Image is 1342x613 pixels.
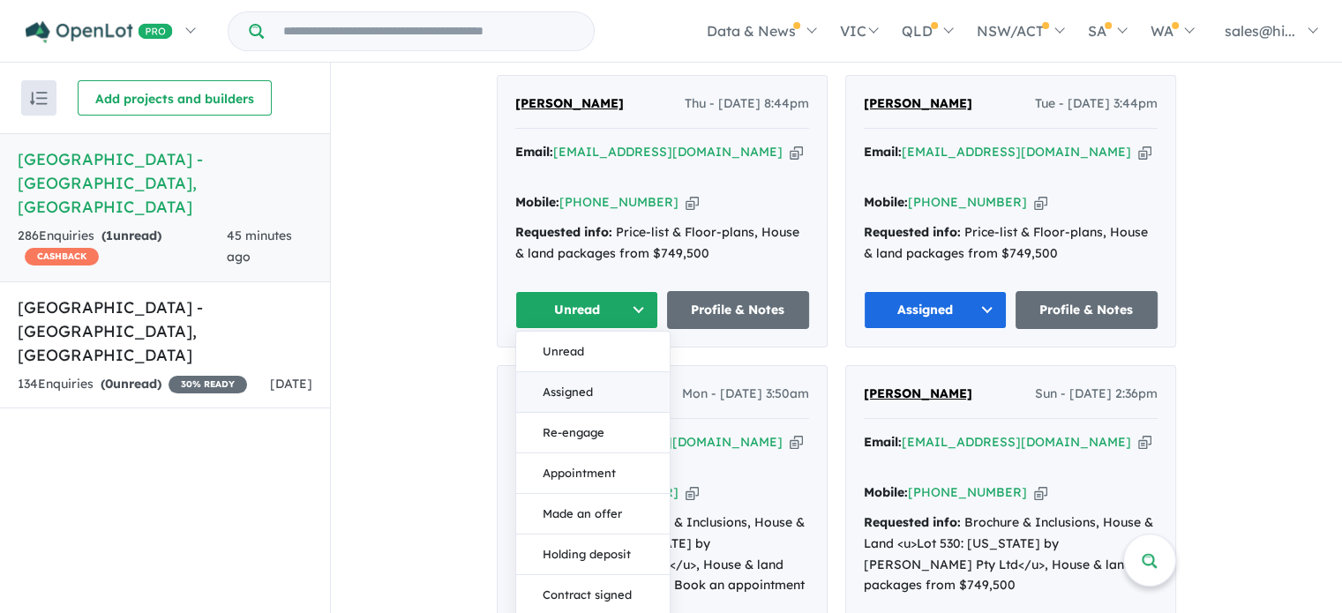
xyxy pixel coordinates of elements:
button: Copy [790,143,803,161]
button: Copy [686,193,699,212]
button: Re-engage [516,413,670,453]
button: Copy [1138,143,1151,161]
h5: [GEOGRAPHIC_DATA] - [GEOGRAPHIC_DATA] , [GEOGRAPHIC_DATA] [18,295,312,367]
span: sales@hi... [1225,22,1295,40]
span: Sun - [DATE] 2:36pm [1035,384,1158,405]
button: Assigned [516,372,670,413]
a: [PERSON_NAME] [515,93,624,115]
div: 134 Enquir ies [18,374,247,395]
button: Holding deposit [516,535,670,575]
strong: Mobile: [864,194,908,210]
a: [EMAIL_ADDRESS][DOMAIN_NAME] [902,144,1131,160]
img: Openlot PRO Logo White [26,21,173,43]
img: sort.svg [30,92,48,105]
div: Price-list & Floor-plans, House & land packages from $749,500 [864,222,1158,265]
strong: ( unread) [101,376,161,392]
span: 30 % READY [169,376,247,393]
a: [PERSON_NAME] [864,384,972,405]
input: Try estate name, suburb, builder or developer [267,12,590,50]
button: Add projects and builders [78,80,272,116]
strong: Email: [864,144,902,160]
button: Unread [515,291,658,329]
span: 1 [106,228,113,243]
span: 0 [105,376,113,392]
span: [DATE] [270,376,312,392]
span: CASHBACK [25,248,99,265]
strong: ( unread) [101,228,161,243]
div: 286 Enquir ies [18,226,227,268]
div: Brochure & Inclusions, House & Land <u>Lot 530: [US_STATE] by [PERSON_NAME] Pty Ltd</u>, House & ... [864,512,1158,596]
strong: Requested info: [864,224,961,240]
a: [EMAIL_ADDRESS][DOMAIN_NAME] [553,144,783,160]
button: Copy [1034,483,1047,502]
h5: [GEOGRAPHIC_DATA] - [GEOGRAPHIC_DATA] , [GEOGRAPHIC_DATA] [18,147,312,219]
span: Thu - [DATE] 8:44pm [685,93,809,115]
a: [PHONE_NUMBER] [908,194,1027,210]
span: [PERSON_NAME] [515,95,624,111]
strong: Email: [515,144,553,160]
a: [PHONE_NUMBER] [908,484,1027,500]
a: [PHONE_NUMBER] [559,194,678,210]
strong: Requested info: [515,224,612,240]
button: Assigned [864,291,1007,329]
strong: Mobile: [515,194,559,210]
span: [PERSON_NAME] [864,385,972,401]
a: [EMAIL_ADDRESS][DOMAIN_NAME] [902,434,1131,450]
button: Copy [790,433,803,452]
button: Copy [686,483,699,502]
button: Copy [1138,433,1151,452]
button: Unread [516,332,670,372]
strong: Mobile: [864,484,908,500]
button: Appointment [516,453,670,494]
span: Tue - [DATE] 3:44pm [1035,93,1158,115]
span: Mon - [DATE] 3:50am [682,384,809,405]
div: Price-list & Floor-plans, House & land packages from $749,500 [515,222,809,265]
strong: Requested info: [864,514,961,530]
button: Made an offer [516,494,670,535]
strong: Email: [864,434,902,450]
a: Profile & Notes [667,291,810,329]
span: [PERSON_NAME] [864,95,972,111]
span: 45 minutes ago [227,228,292,265]
a: [PERSON_NAME] [864,93,972,115]
a: Profile & Notes [1016,291,1158,329]
button: Copy [1034,193,1047,212]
